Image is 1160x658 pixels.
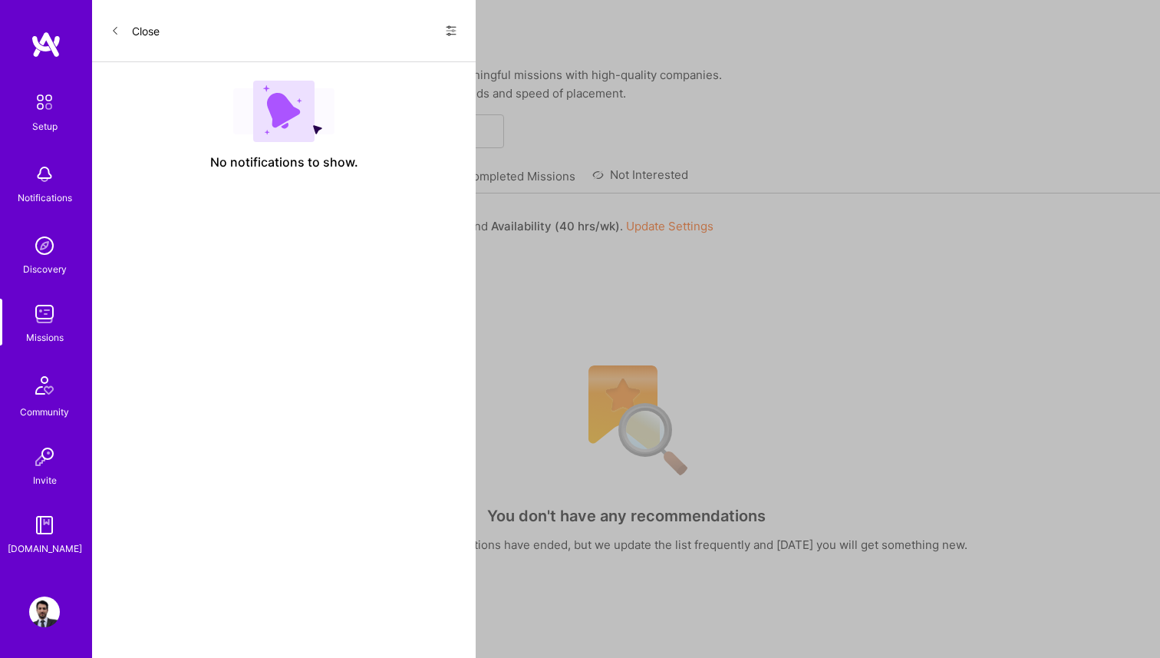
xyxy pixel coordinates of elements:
[26,367,63,404] img: Community
[25,597,64,627] a: User Avatar
[33,472,57,488] div: Invite
[20,404,69,420] div: Community
[110,18,160,43] button: Close
[31,31,61,58] img: logo
[29,230,60,261] img: discovery
[29,299,60,329] img: teamwork
[8,541,82,557] div: [DOMAIN_NAME]
[233,81,334,142] img: empty
[29,441,60,472] img: Invite
[23,261,67,277] div: Discovery
[29,597,60,627] img: User Avatar
[28,86,61,118] img: setup
[29,510,60,541] img: guide book
[32,118,58,134] div: Setup
[210,154,358,170] span: No notifications to show.
[26,329,64,346] div: Missions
